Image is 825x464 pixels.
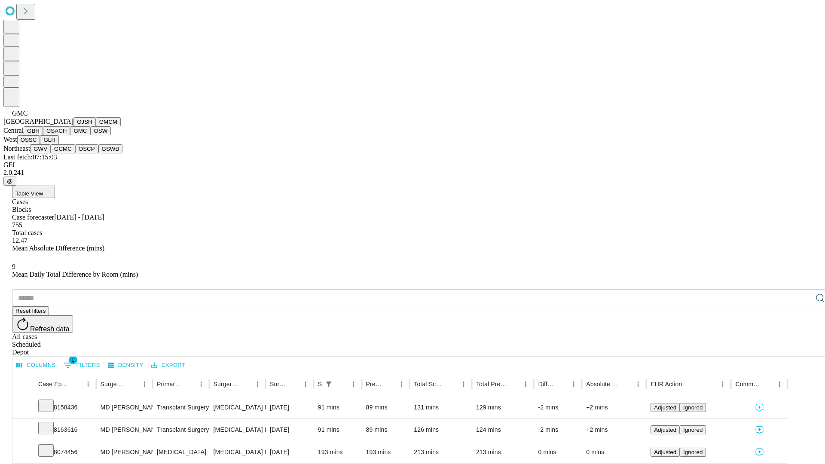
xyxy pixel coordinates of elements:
[3,145,30,152] span: Northeast
[556,378,568,390] button: Sort
[348,378,360,390] button: Menu
[3,161,822,169] div: GEI
[12,186,55,198] button: Table View
[214,381,238,388] div: Surgery Name
[101,397,148,418] div: MD [PERSON_NAME]
[318,397,357,418] div: 91 mins
[519,378,532,390] button: Menu
[318,381,322,388] div: Scheduled In Room Duration
[336,378,348,390] button: Sort
[586,381,619,388] div: Absolute Difference
[3,169,822,177] div: 2.0.241
[270,397,309,418] div: [DATE]
[157,441,205,463] div: [MEDICAL_DATA]
[15,308,46,314] span: Reset filters
[12,237,27,244] span: 12.47
[287,378,299,390] button: Sort
[38,441,92,463] div: 8074456
[476,381,507,388] div: Total Predicted Duration
[38,397,92,418] div: 8158436
[414,397,467,418] div: 131 mins
[138,378,150,390] button: Menu
[73,117,96,126] button: GJSH
[12,214,54,221] span: Case forecaster
[61,358,102,372] button: Show filters
[7,178,13,184] span: @
[476,419,530,441] div: 124 mins
[366,441,406,463] div: 193 mins
[620,378,632,390] button: Sort
[538,441,577,463] div: 0 mins
[17,400,30,415] button: Expand
[54,214,104,221] span: [DATE] - [DATE]
[586,397,642,418] div: +2 mins
[195,378,207,390] button: Menu
[586,441,642,463] div: 0 mins
[395,378,407,390] button: Menu
[538,419,577,441] div: -2 mins
[270,441,309,463] div: [DATE]
[414,381,445,388] div: Total Scheduled Duration
[476,441,530,463] div: 213 mins
[251,378,263,390] button: Menu
[323,378,335,390] div: 1 active filter
[680,403,706,412] button: Ignored
[3,118,73,125] span: [GEOGRAPHIC_DATA]
[101,419,148,441] div: MD [PERSON_NAME]
[30,325,70,333] span: Refresh data
[270,419,309,441] div: [DATE]
[101,381,125,388] div: Surgeon Name
[38,381,69,388] div: Case Epic Id
[17,423,30,438] button: Expand
[40,135,58,144] button: GLH
[761,378,773,390] button: Sort
[568,378,580,390] button: Menu
[70,378,82,390] button: Sort
[299,378,312,390] button: Menu
[654,427,676,433] span: Adjusted
[96,117,121,126] button: GMCM
[651,403,680,412] button: Adjusted
[24,126,43,135] button: GBH
[383,378,395,390] button: Sort
[183,378,195,390] button: Sort
[75,144,98,153] button: OSCP
[214,441,261,463] div: [MEDICAL_DATA] ESOPHAGOGASTRIC FUNDOPLASTY [PERSON_NAME]
[69,356,77,364] span: 1
[458,378,470,390] button: Menu
[680,425,706,434] button: Ignored
[30,144,51,153] button: GWV
[683,449,703,455] span: Ignored
[14,359,58,372] button: Select columns
[586,419,642,441] div: +2 mins
[12,263,15,270] span: 9
[651,425,680,434] button: Adjusted
[366,397,406,418] div: 89 mins
[683,404,703,411] span: Ignored
[43,126,70,135] button: GSACH
[101,441,148,463] div: MD [PERSON_NAME] [PERSON_NAME] Md
[717,378,729,390] button: Menu
[239,378,251,390] button: Sort
[17,445,30,460] button: Expand
[632,378,644,390] button: Menu
[651,448,680,457] button: Adjusted
[214,397,261,418] div: [MEDICAL_DATA] REVISION [MEDICAL_DATA] CANNULA OR [MEDICAL_DATA]
[414,419,467,441] div: 126 mins
[735,381,760,388] div: Comments
[270,381,287,388] div: Surgery Date
[82,378,94,390] button: Menu
[17,135,40,144] button: OSSC
[106,359,146,372] button: Density
[654,449,676,455] span: Adjusted
[3,136,17,143] span: West
[318,419,357,441] div: 91 mins
[12,271,138,278] span: Mean Daily Total Difference by Room (mins)
[157,419,205,441] div: Transplant Surgery
[157,397,205,418] div: Transplant Surgery
[538,381,555,388] div: Difference
[91,126,111,135] button: OSW
[98,144,123,153] button: GSWB
[12,221,22,229] span: 755
[3,153,57,161] span: Last fetch: 07:15:03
